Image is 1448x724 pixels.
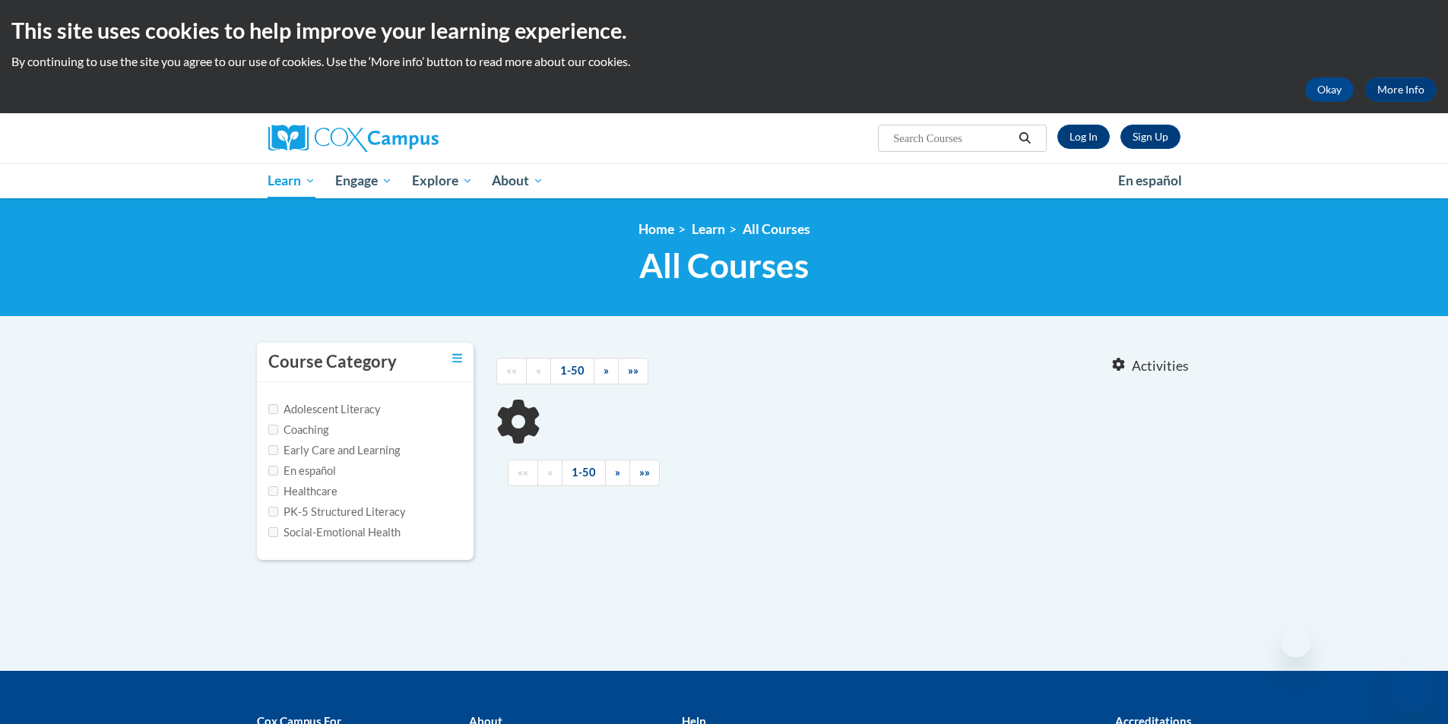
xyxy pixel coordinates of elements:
[526,358,551,384] a: Previous
[537,460,562,486] a: Previous
[518,466,528,479] span: ««
[325,163,402,198] a: Engage
[268,404,278,414] input: Checkbox for Options
[639,245,809,286] span: All Courses
[268,125,557,152] a: Cox Campus
[639,466,650,479] span: »»
[506,364,517,377] span: ««
[268,483,337,500] label: Healthcare
[536,364,541,377] span: «
[629,460,660,486] a: End
[11,53,1437,70] p: By continuing to use the site you agree to our use of cookies. Use the ‘More info’ button to read...
[628,364,638,377] span: »»
[562,460,606,486] a: 1-50
[638,221,674,237] a: Home
[268,507,278,517] input: Checkbox for Options
[452,350,462,367] a: Toggle collapse
[412,172,473,190] span: Explore
[482,163,553,198] a: About
[615,466,620,479] span: »
[605,460,630,486] a: Next
[1305,77,1354,102] button: Okay
[1132,358,1189,375] span: Activities
[1013,129,1036,147] button: Search
[268,527,278,537] input: Checkbox for Options
[1108,165,1192,197] a: En español
[1387,663,1436,712] iframe: Button to launch messaging window
[692,221,725,237] a: Learn
[604,364,609,377] span: »
[1120,125,1180,149] a: Register
[892,129,1013,147] input: Search Courses
[268,466,278,476] input: Checkbox for Options
[547,466,553,479] span: «
[1118,172,1182,188] span: En español
[268,422,328,438] label: Coaching
[268,486,278,496] input: Checkbox for Options
[268,172,315,190] span: Learn
[268,350,397,374] h3: Course Category
[268,425,278,435] input: Checkbox for Options
[402,163,483,198] a: Explore
[618,358,648,384] a: End
[246,163,1203,198] div: Main menu
[508,460,538,486] a: Begining
[268,442,400,459] label: Early Care and Learning
[268,401,381,418] label: Adolescent Literacy
[496,358,527,384] a: Begining
[594,358,619,384] a: Next
[743,221,810,237] a: All Courses
[492,172,543,190] span: About
[268,463,336,479] label: En español
[1281,627,1311,657] iframe: Close message
[258,163,326,198] a: Learn
[11,15,1437,46] h2: This site uses cookies to help improve your learning experience.
[335,172,392,190] span: Engage
[268,125,439,152] img: Cox Campus
[1365,77,1437,102] a: More Info
[268,504,406,520] label: PK-5 Structured Literacy
[1057,125,1110,149] a: Log In
[268,524,401,541] label: Social-Emotional Health
[550,358,594,384] a: 1-50
[268,445,278,455] input: Checkbox for Options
